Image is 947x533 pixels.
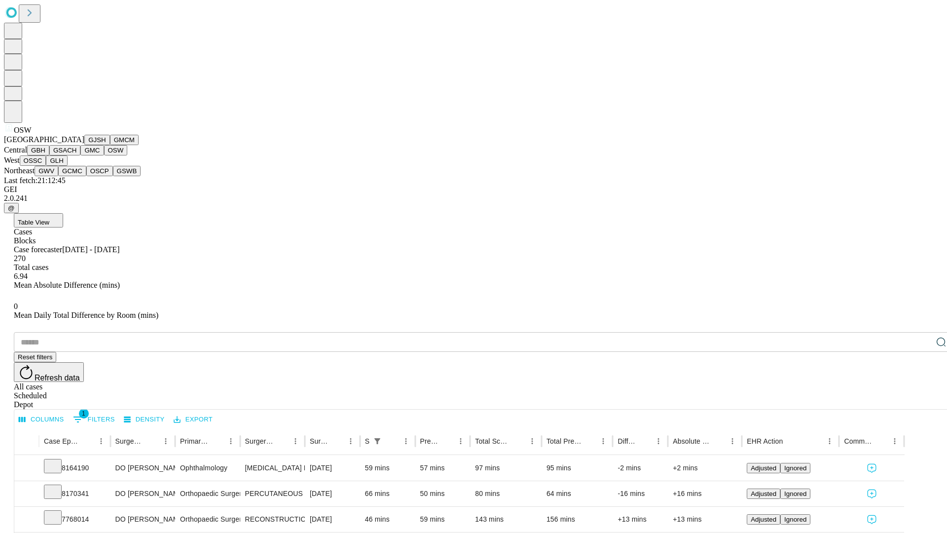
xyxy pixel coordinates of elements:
span: 6.94 [14,272,28,280]
button: Reset filters [14,352,56,362]
span: Adjusted [751,464,776,472]
button: Menu [525,434,539,448]
button: Expand [19,511,34,529]
button: OSCP [86,166,113,176]
button: Export [171,412,215,427]
button: Expand [19,486,34,503]
span: 270 [14,254,26,263]
button: Ignored [780,463,810,473]
span: @ [8,204,15,212]
button: Sort [145,434,159,448]
div: -2 mins [618,456,663,481]
span: Mean Absolute Difference (mins) [14,281,120,289]
button: Menu [823,434,837,448]
button: Ignored [780,514,810,525]
div: 143 mins [475,507,537,532]
div: [MEDICAL_DATA] EYE WITH IMPLANT [245,456,300,481]
div: Case Epic Id [44,437,79,445]
button: Ignored [780,489,810,499]
div: 50 mins [420,481,466,506]
div: RECONSTRUCTION POSTERIOR TIBIAL TENDON EXCISION ACCESSORY [245,507,300,532]
span: Adjusted [751,516,776,523]
div: -16 mins [618,481,663,506]
span: [DATE] - [DATE] [62,245,119,254]
div: Orthopaedic Surgery [180,481,235,506]
button: Menu [596,434,610,448]
div: EHR Action [747,437,783,445]
div: Total Predicted Duration [546,437,582,445]
button: Sort [440,434,454,448]
button: Sort [712,434,726,448]
button: Menu [726,434,739,448]
div: 97 mins [475,456,537,481]
button: GJSH [84,135,110,145]
div: 7768014 [44,507,106,532]
div: 8164190 [44,456,106,481]
button: Menu [159,434,173,448]
button: GMC [80,145,104,155]
span: Mean Daily Total Difference by Room (mins) [14,311,158,319]
div: 95 mins [546,456,608,481]
button: Menu [224,434,238,448]
button: Sort [385,434,399,448]
span: Case forecaster [14,245,62,254]
button: Sort [784,434,798,448]
div: 156 mins [546,507,608,532]
div: [DATE] [310,456,355,481]
span: Total cases [14,263,48,271]
div: GEI [4,185,943,194]
button: Sort [638,434,652,448]
span: Refresh data [35,374,80,382]
div: 2.0.241 [4,194,943,203]
div: Difference [618,437,637,445]
button: Table View [14,213,63,228]
button: Show filters [71,412,117,427]
div: Predicted In Room Duration [420,437,439,445]
div: Surgeon Name [115,437,144,445]
span: Central [4,146,27,154]
button: GWV [35,166,58,176]
button: OSW [104,145,128,155]
div: PERCUTANEOUS FIXATION HUMERAL [MEDICAL_DATA] [245,481,300,506]
button: Menu [399,434,413,448]
div: 66 mins [365,481,410,506]
button: Density [121,412,167,427]
div: 57 mins [420,456,466,481]
div: 59 mins [420,507,466,532]
span: Reset filters [18,353,52,361]
button: Sort [330,434,344,448]
button: GSWB [113,166,141,176]
button: OSSC [20,155,46,166]
div: DO [PERSON_NAME] [PERSON_NAME] Do [115,481,170,506]
span: Last fetch: 21:12:45 [4,176,66,185]
button: GSACH [49,145,80,155]
button: Menu [289,434,302,448]
div: 80 mins [475,481,537,506]
button: Adjusted [747,514,780,525]
button: Sort [210,434,224,448]
div: 1 active filter [370,434,384,448]
div: Scheduled In Room Duration [365,437,369,445]
div: DO [PERSON_NAME] [PERSON_NAME] Do [115,507,170,532]
button: Show filters [370,434,384,448]
button: Adjusted [747,463,780,473]
button: @ [4,203,19,213]
button: Sort [275,434,289,448]
button: Menu [888,434,902,448]
button: Sort [874,434,888,448]
div: Absolute Difference [673,437,711,445]
span: OSW [14,126,32,134]
button: Sort [511,434,525,448]
button: GBH [27,145,49,155]
div: 59 mins [365,456,410,481]
button: Select columns [16,412,67,427]
button: GCMC [58,166,86,176]
button: Expand [19,460,34,477]
span: Northeast [4,166,35,175]
button: GMCM [110,135,139,145]
button: Sort [80,434,94,448]
span: Adjusted [751,490,776,497]
span: 1 [79,409,89,419]
div: Surgery Date [310,437,329,445]
div: [DATE] [310,481,355,506]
